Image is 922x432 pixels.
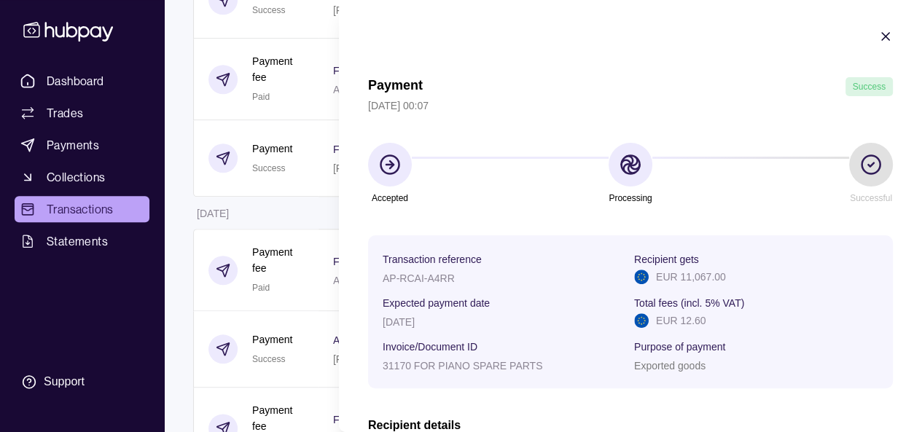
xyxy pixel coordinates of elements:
[368,77,423,96] h1: Payment
[383,316,415,328] p: [DATE]
[634,313,649,328] img: eu
[634,297,744,309] p: Total fees (incl. 5% VAT)
[368,98,893,114] p: [DATE] 00:07
[383,297,490,309] p: Expected payment date
[656,269,726,285] p: EUR 11,067.00
[634,341,725,353] p: Purpose of payment
[609,190,652,206] p: Processing
[656,313,706,329] p: EUR 12.60
[383,360,542,372] p: 31170 FOR PIANO SPARE PARTS
[634,270,649,284] img: eu
[383,341,477,353] p: Invoice/Document ID
[853,82,886,92] span: Success
[383,254,482,265] p: Transaction reference
[634,254,699,265] p: Recipient gets
[383,272,455,284] p: AP-RCAI-A4RR
[634,360,706,372] p: Exported goods
[850,190,892,206] p: Successful
[372,190,408,206] p: Accepted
